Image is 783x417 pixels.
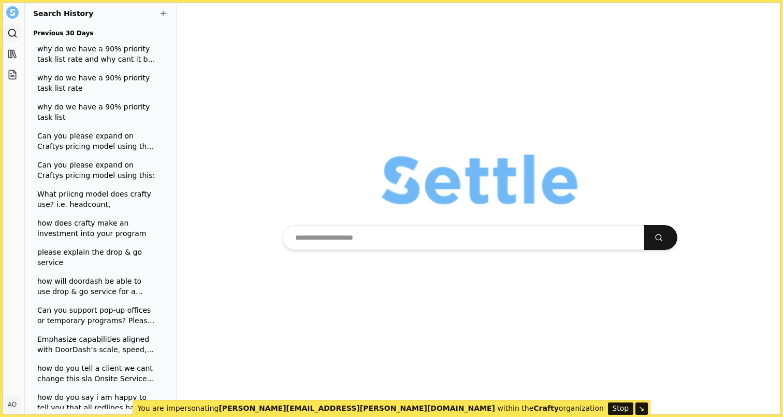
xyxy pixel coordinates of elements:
[37,160,155,180] span: Can you please expand on Craftys pricing model using this:
[33,8,168,19] h2: Search History
[4,4,21,21] button: Settle
[37,218,155,239] span: how does crafty make an investment into your program
[33,27,160,39] h3: Previous 30 Days
[37,392,155,413] span: how do you say i am happy to tell you that all redlines have been accepted except for three
[382,155,577,204] img: Organization logo
[4,25,21,41] a: Search
[4,396,21,413] button: AO
[4,46,21,62] a: Library
[219,404,495,412] b: [PERSON_NAME][EMAIL_ADDRESS][PERSON_NAME][DOMAIN_NAME]
[37,44,155,64] span: why do we have a 90% priority task list rate and why cant it be 99%
[37,276,155,297] span: how will doordash be able to use drop & go service for a quick pop up
[635,402,648,415] button: ↘
[37,305,155,326] span: Can you support pop-up offices or temporary programs? Please share examples. You can potentially ...
[533,404,559,412] b: Crafty
[4,66,21,83] a: Projects
[37,334,155,355] span: Emphasize capabilities aligned with DoorDash’s scale, speed, global footprint, and high operation...
[6,6,19,19] img: Settle
[608,402,633,415] button: Stop
[37,247,155,268] span: please explain the drop & go service
[37,363,155,384] span: how do you tell a client we cant change this sla Onsite Services SLA - Crafty will maintain 90% P...
[37,189,155,210] span: What priicng model does crafty use? i.e. headcount,
[37,131,155,151] span: Can you please expand on Craftys pricing model using this: TRANSPARENT & DETAILED PRICING Program...
[137,404,603,414] p: You are impersonating within the organization
[37,102,155,122] span: why do we have a 90% priority task list
[37,73,155,93] span: why do we have a 90% priority task list rate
